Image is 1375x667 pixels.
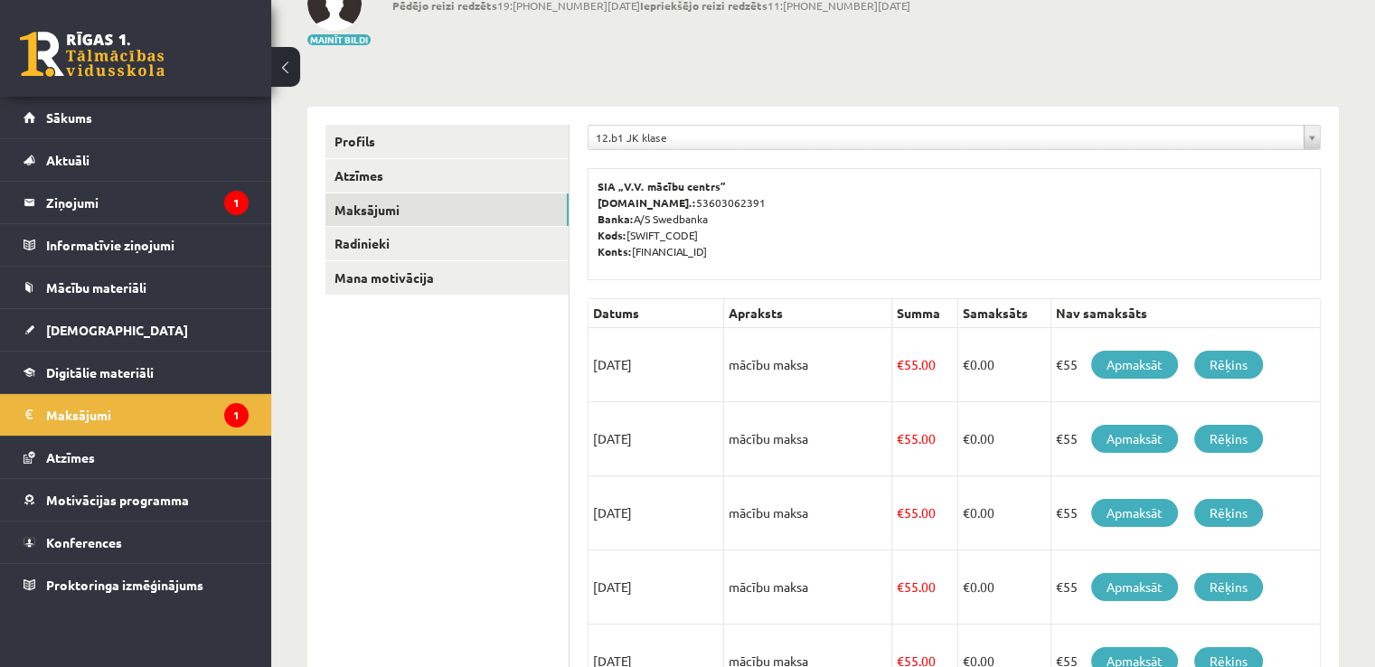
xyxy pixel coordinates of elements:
td: mācību maksa [724,476,892,550]
span: 12.b1 JK klase [596,126,1296,149]
span: Sākums [46,109,92,126]
td: mācību maksa [724,328,892,402]
button: Mainīt bildi [307,34,371,45]
a: Informatīvie ziņojumi [24,224,249,266]
td: €55 [1051,402,1321,476]
span: € [897,430,904,446]
a: Radinieki [325,227,569,260]
a: Motivācijas programma [24,479,249,521]
th: Datums [589,299,724,328]
a: Apmaksāt [1091,499,1178,527]
a: [DEMOGRAPHIC_DATA] [24,309,249,351]
span: Konferences [46,534,122,550]
td: 0.00 [958,402,1051,476]
td: 55.00 [892,328,958,402]
a: Sākums [24,97,249,138]
span: € [897,578,904,595]
td: [DATE] [589,402,724,476]
td: mācību maksa [724,550,892,625]
legend: Ziņojumi [46,182,249,223]
span: Motivācijas programma [46,492,189,508]
a: Rēķins [1194,499,1263,527]
span: € [963,578,970,595]
a: Ziņojumi1 [24,182,249,223]
a: Apmaksāt [1091,425,1178,453]
a: Konferences [24,521,249,563]
b: Banka: [598,211,634,226]
b: Kods: [598,228,626,242]
legend: Informatīvie ziņojumi [46,224,249,266]
i: 1 [224,191,249,215]
th: Summa [892,299,958,328]
a: Mācību materiāli [24,267,249,308]
b: SIA „V.V. mācību centrs” [598,179,727,193]
a: Apmaksāt [1091,351,1178,379]
td: [DATE] [589,476,724,550]
b: Konts: [598,244,632,258]
span: Aktuāli [46,152,89,168]
span: € [963,430,970,446]
td: 55.00 [892,476,958,550]
p: 53603062391 A/S Swedbanka [SWIFT_CODE] [FINANCIAL_ID] [598,178,1311,259]
a: Mana motivācija [325,261,569,295]
span: € [897,504,904,521]
td: 55.00 [892,402,958,476]
th: Nav samaksāts [1051,299,1321,328]
span: Mācību materiāli [46,279,146,296]
i: 1 [224,403,249,427]
a: Rēķins [1194,425,1263,453]
th: Apraksts [724,299,892,328]
td: [DATE] [589,328,724,402]
a: Profils [325,125,569,158]
td: 0.00 [958,328,1051,402]
a: Rīgas 1. Tālmācības vidusskola [20,32,165,77]
a: 12.b1 JK klase [589,126,1320,149]
a: Digitālie materiāli [24,352,249,393]
span: Digitālie materiāli [46,364,154,380]
th: Samaksāts [958,299,1051,328]
a: Proktoringa izmēģinājums [24,564,249,606]
a: Maksājumi1 [24,394,249,436]
span: [DEMOGRAPHIC_DATA] [46,322,188,338]
b: [DOMAIN_NAME].: [598,195,696,210]
span: € [963,504,970,521]
a: Aktuāli [24,139,249,181]
a: Atzīmes [325,159,569,193]
td: 55.00 [892,550,958,625]
td: mācību maksa [724,402,892,476]
td: 0.00 [958,550,1051,625]
span: € [897,356,904,372]
a: Apmaksāt [1091,573,1178,601]
a: Rēķins [1194,573,1263,601]
span: Atzīmes [46,449,95,465]
span: € [963,356,970,372]
a: Rēķins [1194,351,1263,379]
td: €55 [1051,328,1321,402]
span: Proktoringa izmēģinājums [46,577,203,593]
td: €55 [1051,476,1321,550]
td: 0.00 [958,476,1051,550]
a: Atzīmes [24,437,249,478]
legend: Maksājumi [46,394,249,436]
a: Maksājumi [325,193,569,227]
td: [DATE] [589,550,724,625]
td: €55 [1051,550,1321,625]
